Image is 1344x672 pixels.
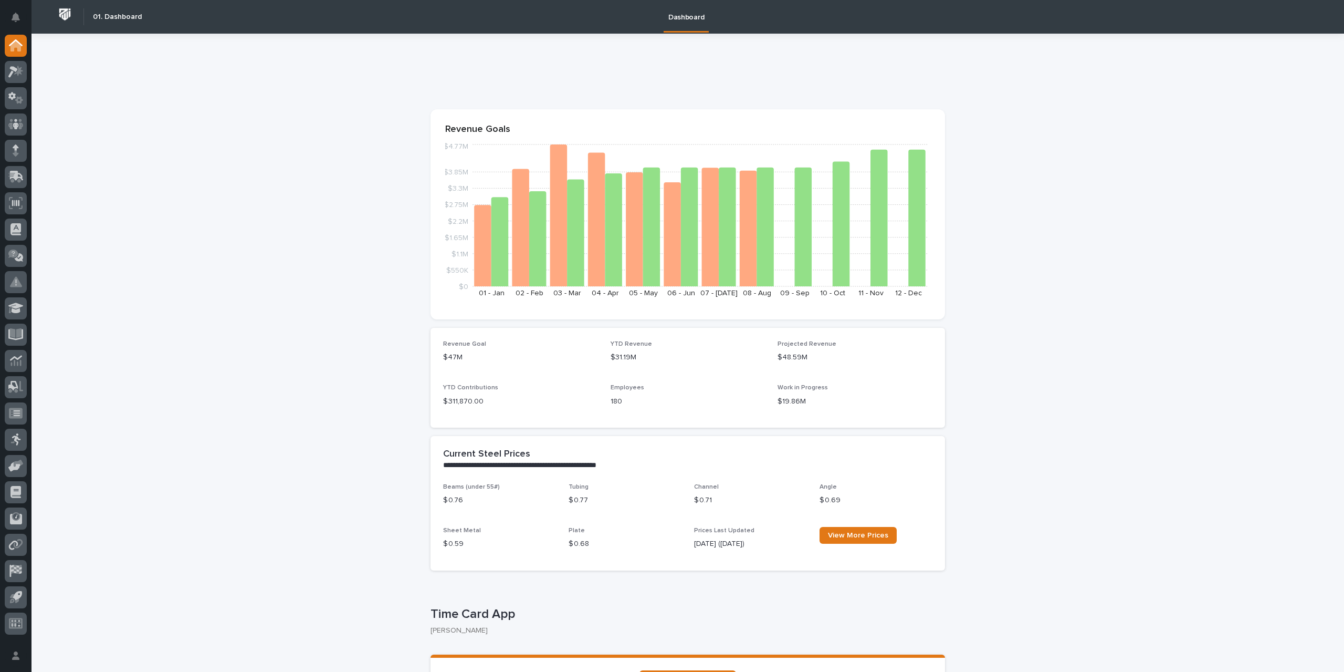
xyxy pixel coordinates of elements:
p: $ 311,870.00 [443,396,598,407]
p: 180 [611,396,765,407]
tspan: $550K [446,266,468,274]
p: $48.59M [778,352,932,363]
h2: Current Steel Prices [443,449,530,460]
text: 09 - Sep [780,290,810,297]
span: Plate [569,528,585,534]
tspan: $2.2M [448,218,468,225]
p: [DATE] ([DATE]) [694,539,807,550]
text: 03 - Mar [553,290,581,297]
text: 08 - Aug [743,290,771,297]
p: $ 0.77 [569,495,681,506]
span: Tubing [569,484,589,490]
h2: 01. Dashboard [93,13,142,22]
tspan: $2.75M [444,201,468,209]
p: $31.19M [611,352,765,363]
text: 05 - May [629,290,658,297]
span: Beams (under 55#) [443,484,500,490]
img: Workspace Logo [55,5,75,24]
span: Channel [694,484,719,490]
p: [PERSON_NAME] [430,626,937,635]
text: 01 - Jan [479,290,505,297]
tspan: $4.77M [444,143,468,150]
p: Revenue Goals [445,124,930,136]
p: $ 0.68 [569,539,681,550]
text: 02 - Feb [516,290,543,297]
p: $47M [443,352,598,363]
span: Sheet Metal [443,528,481,534]
div: Notifications [13,13,27,29]
tspan: $3.3M [448,185,468,192]
text: 10 - Oct [820,290,845,297]
span: Angle [820,484,837,490]
span: YTD Contributions [443,385,498,391]
p: $ 0.69 [820,495,932,506]
p: $ 0.59 [443,539,556,550]
tspan: $1.65M [445,234,468,241]
tspan: $1.1M [451,250,468,257]
a: View More Prices [820,527,897,544]
p: Time Card App [430,607,941,622]
tspan: $3.85M [444,169,468,176]
span: Employees [611,385,644,391]
p: $ 0.76 [443,495,556,506]
text: 06 - Jun [667,290,695,297]
button: Notifications [5,6,27,28]
span: YTD Revenue [611,341,652,347]
span: Prices Last Updated [694,528,754,534]
tspan: $0 [459,283,468,291]
span: Projected Revenue [778,341,836,347]
text: 11 - Nov [858,290,884,297]
span: Revenue Goal [443,341,486,347]
p: $19.86M [778,396,932,407]
text: 04 - Apr [592,290,619,297]
span: View More Prices [828,532,888,539]
text: 07 - [DATE] [700,290,738,297]
span: Work in Progress [778,385,828,391]
p: $ 0.71 [694,495,807,506]
text: 12 - Dec [895,290,922,297]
